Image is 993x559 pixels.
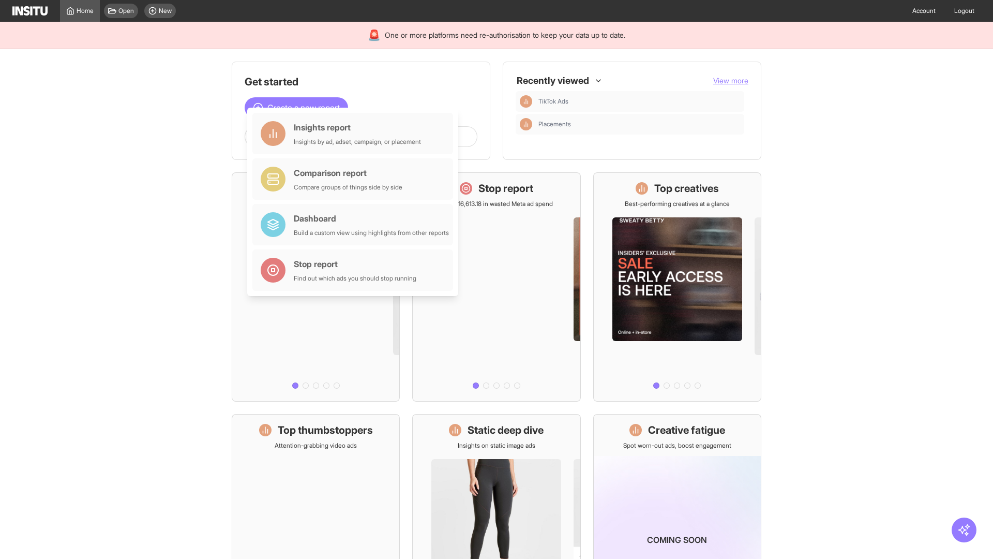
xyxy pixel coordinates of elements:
[593,172,761,402] a: Top creativesBest-performing creatives at a glance
[294,138,421,146] div: Insights by ad, adset, campaign, or placement
[520,95,532,108] div: Insights
[232,172,400,402] a: What's live nowSee all active ads instantly
[77,7,94,15] span: Home
[294,167,402,179] div: Comparison report
[368,28,381,42] div: 🚨
[12,6,48,16] img: Logo
[245,97,348,118] button: Create a new report
[538,120,571,128] span: Placements
[538,120,740,128] span: Placements
[468,423,544,437] h1: Static deep dive
[294,183,402,192] div: Compare groups of things side by side
[538,97,568,106] span: TikTok Ads
[385,30,625,40] span: One or more platforms need re-authorisation to keep your data up to date.
[478,181,533,196] h1: Stop report
[713,76,748,85] span: View more
[294,121,421,134] div: Insights report
[267,101,340,114] span: Create a new report
[412,172,580,402] a: Stop reportSave £16,613.18 in wasted Meta ad spend
[440,200,553,208] p: Save £16,613.18 in wasted Meta ad spend
[278,423,373,437] h1: Top thumbstoppers
[245,75,477,89] h1: Get started
[159,7,172,15] span: New
[654,181,719,196] h1: Top creatives
[294,274,416,283] div: Find out which ads you should stop running
[294,229,449,237] div: Build a custom view using highlights from other reports
[538,97,740,106] span: TikTok Ads
[118,7,134,15] span: Open
[625,200,730,208] p: Best-performing creatives at a glance
[294,212,449,225] div: Dashboard
[713,76,748,86] button: View more
[458,442,535,450] p: Insights on static image ads
[520,118,532,130] div: Insights
[294,258,416,270] div: Stop report
[275,442,357,450] p: Attention-grabbing video ads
